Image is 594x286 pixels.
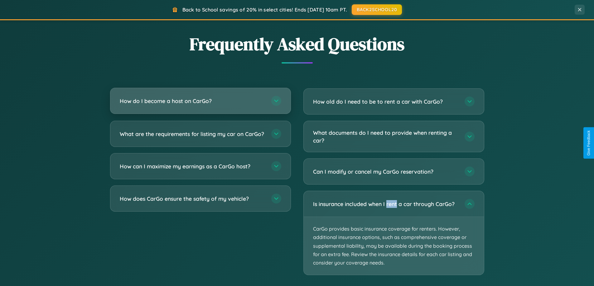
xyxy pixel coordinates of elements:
h3: Can I modify or cancel my CarGo reservation? [313,168,458,176]
div: Give Feedback [587,130,591,156]
h3: How do I become a host on CarGo? [120,97,265,105]
h2: Frequently Asked Questions [110,32,484,56]
h3: What are the requirements for listing my car on CarGo? [120,130,265,138]
h3: Is insurance included when I rent a car through CarGo? [313,200,458,208]
p: CarGo provides basic insurance coverage for renters. However, additional insurance options, such ... [304,217,484,275]
button: BACK2SCHOOL20 [352,4,402,15]
span: Back to School savings of 20% in select cities! Ends [DATE] 10am PT. [182,7,347,13]
h3: How can I maximize my earnings as a CarGo host? [120,162,265,170]
h3: What documents do I need to provide when renting a car? [313,129,458,144]
h3: How does CarGo ensure the safety of my vehicle? [120,195,265,203]
h3: How old do I need to be to rent a car with CarGo? [313,98,458,105]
